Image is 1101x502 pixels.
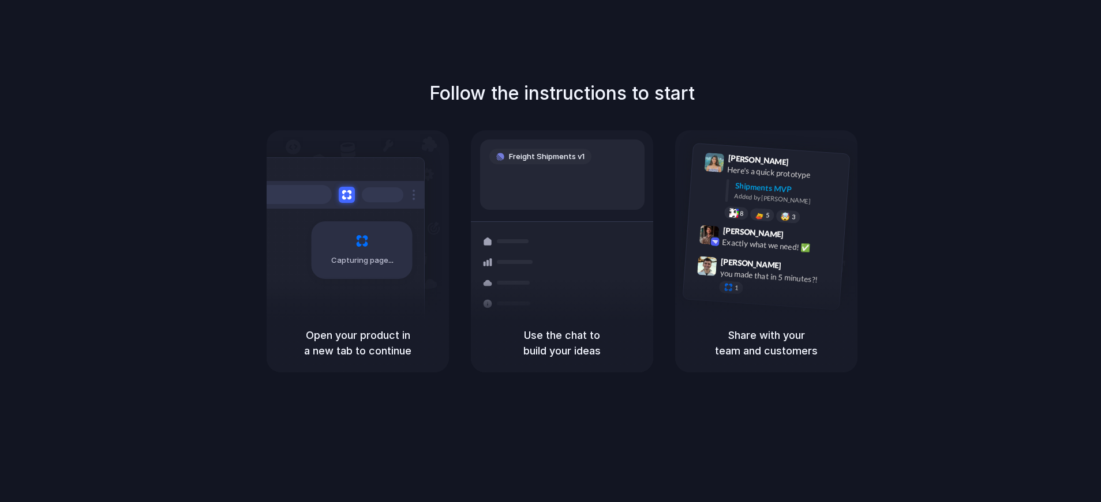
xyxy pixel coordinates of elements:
[781,212,791,221] div: 🤯
[331,255,395,266] span: Capturing page
[792,214,796,220] span: 3
[280,327,435,358] h5: Open your product in a new tab to continue
[485,327,639,358] h5: Use the chat to build your ideas
[721,255,782,272] span: [PERSON_NAME]
[787,229,811,243] span: 9:42 AM
[785,261,808,274] span: 9:47 AM
[727,164,842,183] div: Here's a quick prototype
[728,152,789,168] span: [PERSON_NAME]
[735,285,739,291] span: 1
[792,157,816,171] span: 9:41 AM
[735,180,841,199] div: Shipments MVP
[720,267,835,286] div: you made that in 5 minutes?!
[689,327,844,358] h5: Share with your team and customers
[509,151,585,163] span: Freight Shipments v1
[722,224,784,241] span: [PERSON_NAME]
[722,236,837,255] div: Exactly what we need! ✅
[429,80,695,107] h1: Follow the instructions to start
[766,212,770,218] span: 5
[740,210,744,217] span: 8
[734,191,840,208] div: Added by [PERSON_NAME]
